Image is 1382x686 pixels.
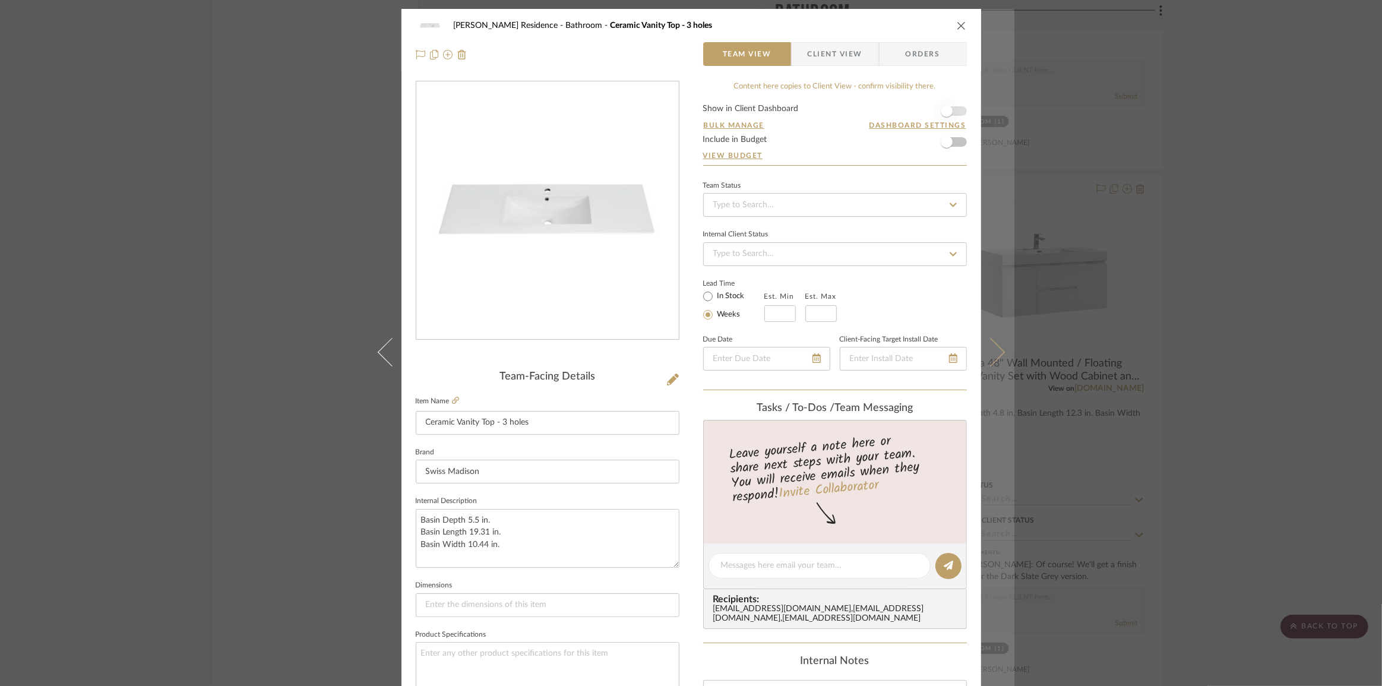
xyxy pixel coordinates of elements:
span: Orders [893,42,953,66]
label: In Stock [715,291,745,302]
input: Enter Item Name [416,411,679,435]
input: Enter Install Date [840,347,967,371]
img: ef66c00f-d506-47b4-8ab9-8049b18cbc66_436x436.jpg [419,82,676,340]
mat-radio-group: Select item type [703,289,764,322]
img: ef66c00f-d506-47b4-8ab9-8049b18cbc66_48x40.jpg [416,14,444,37]
span: [PERSON_NAME] Residence [454,21,566,30]
input: Enter the dimensions of this item [416,593,679,617]
label: Brand [416,450,435,456]
button: Bulk Manage [703,120,766,131]
div: Content here copies to Client View - confirm visibility there. [703,81,967,93]
div: Team Status [703,183,741,189]
button: Dashboard Settings [869,120,967,131]
img: Remove from project [457,50,467,59]
a: View Budget [703,151,967,160]
label: Est. Min [764,292,795,301]
span: Tasks / To-Dos / [757,403,834,413]
div: 0 [416,82,679,340]
label: Internal Description [416,498,477,504]
label: Product Specifications [416,632,486,638]
div: Internal Notes [703,655,967,668]
div: [EMAIL_ADDRESS][DOMAIN_NAME] , [EMAIL_ADDRESS][DOMAIN_NAME] , [EMAIL_ADDRESS][DOMAIN_NAME] [713,605,962,624]
div: Team-Facing Details [416,371,679,384]
input: Enter Due Date [703,347,830,371]
label: Item Name [416,396,459,406]
input: Type to Search… [703,242,967,266]
label: Due Date [703,337,733,343]
button: close [956,20,967,31]
div: Leave yourself a note here or share next steps with your team. You will receive emails when they ... [701,428,968,508]
input: Enter Brand [416,460,679,483]
label: Lead Time [703,278,764,289]
a: Invite Collaborator [777,475,879,505]
div: Internal Client Status [703,232,769,238]
input: Type to Search… [703,193,967,217]
label: Client-Facing Target Install Date [840,337,938,343]
label: Est. Max [805,292,837,301]
span: Client View [808,42,862,66]
span: Recipients: [713,594,962,605]
label: Weeks [715,309,741,320]
div: team Messaging [703,402,967,415]
label: Dimensions [416,583,453,589]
